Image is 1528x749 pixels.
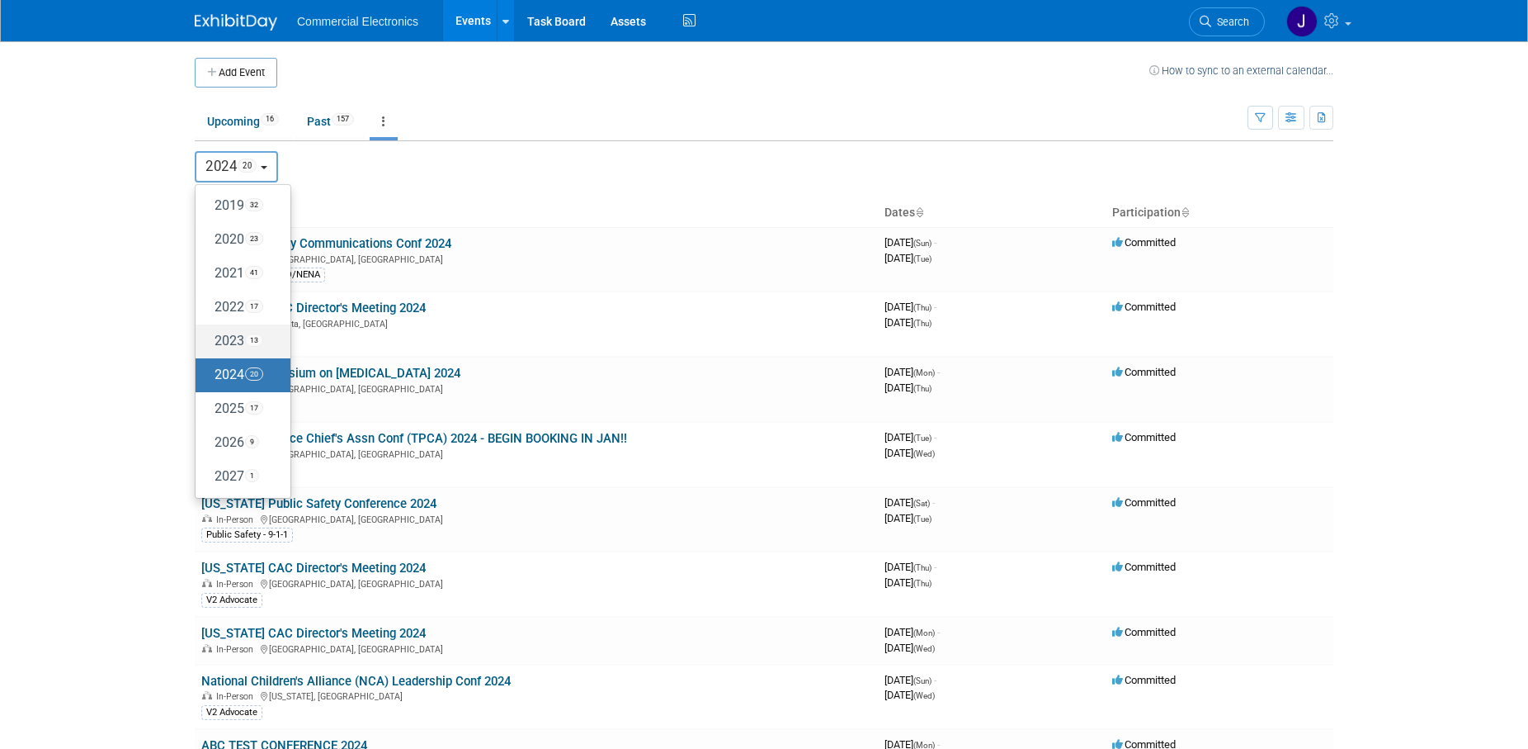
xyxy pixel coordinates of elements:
[913,644,935,653] span: (Wed)
[934,431,936,443] span: -
[1112,236,1176,249] span: Committed
[201,366,460,381] a: 40th Int'l Symposium on [MEDICAL_DATA] 2024
[201,528,293,543] div: Public Safety - 9-1-1
[1112,301,1176,313] span: Committed
[204,226,274,254] label: 2020
[884,382,931,394] span: [DATE]
[245,232,263,245] span: 23
[245,266,263,279] span: 41
[201,561,426,576] a: [US_STATE] CAC Director's Meeting 2024
[1189,7,1265,36] a: Search
[884,576,931,589] span: [DATE]
[245,401,263,415] span: 17
[884,626,940,638] span: [DATE]
[201,236,451,251] a: MO Public Safety Communications Conf 2024
[934,674,936,686] span: -
[216,644,258,655] span: In-Person
[1112,561,1176,573] span: Committed
[202,514,212,523] img: In-Person Event
[913,499,930,508] span: (Sat)
[201,301,426,315] a: [US_STATE] CAC Director's Meeting 2024
[913,691,935,700] span: (Wed)
[204,362,274,389] label: 2024
[195,58,277,88] button: Add Event
[937,626,940,638] span: -
[201,316,871,329] div: Wichita, [GEOGRAPHIC_DATA]
[913,579,931,588] span: (Thu)
[932,496,935,509] span: -
[884,496,935,509] span: [DATE]
[201,705,262,720] div: V2 Advocate
[204,463,274,491] label: 2027
[913,319,931,328] span: (Thu)
[884,512,931,524] span: [DATE]
[934,301,936,313] span: -
[195,199,878,227] th: Event
[1112,496,1176,509] span: Committed
[913,254,931,263] span: (Tue)
[204,429,274,457] label: 2026
[201,447,871,460] div: [GEOGRAPHIC_DATA], [GEOGRAPHIC_DATA]
[878,199,1106,227] th: Dates
[201,431,627,446] a: [US_STATE] Police Chief's Assn Conf (TPCA) 2024 - BEGIN BOOKING IN JAN!!
[201,382,871,395] div: [GEOGRAPHIC_DATA], [GEOGRAPHIC_DATA]
[201,593,262,608] div: V2 Advocate
[1106,199,1333,227] th: Participation
[913,514,931,524] span: (Tue)
[913,303,931,312] span: (Thu)
[201,576,871,590] div: [GEOGRAPHIC_DATA], [GEOGRAPHIC_DATA]
[884,447,935,459] span: [DATE]
[884,561,936,573] span: [DATE]
[913,434,931,443] span: (Tue)
[1181,206,1189,219] a: Sort by Participation Type
[1286,6,1318,37] img: Jennifer Roosa
[216,579,258,590] span: In-Person
[216,691,258,702] span: In-Person
[261,113,279,126] span: 16
[195,106,291,137] a: Upcoming16
[884,366,940,378] span: [DATE]
[297,15,418,28] span: Commercial Electronics
[884,316,931,329] span: [DATE]
[245,469,259,482] span: 1
[913,449,935,458] span: (Wed)
[295,106,366,137] a: Past157
[201,252,871,265] div: [GEOGRAPHIC_DATA], [GEOGRAPHIC_DATA]
[238,159,257,173] span: 20
[245,300,263,313] span: 17
[1149,64,1333,77] a: How to sync to an external calendar...
[245,367,263,381] span: 20
[204,192,274,220] label: 2019
[202,644,212,652] img: In-Person Event
[195,14,277,31] img: ExhibitDay
[204,396,274,423] label: 2025
[934,561,936,573] span: -
[884,674,936,686] span: [DATE]
[913,628,935,638] span: (Mon)
[913,384,931,393] span: (Thu)
[884,689,935,701] span: [DATE]
[913,239,931,248] span: (Sun)
[202,691,212,699] img: In-Person Event
[202,579,212,587] img: In-Person Event
[201,626,426,641] a: [US_STATE] CAC Director's Meeting 2024
[884,642,935,654] span: [DATE]
[884,431,936,443] span: [DATE]
[245,334,263,347] span: 13
[216,514,258,525] span: In-Person
[913,676,931,685] span: (Sun)
[245,198,263,211] span: 32
[332,113,354,126] span: 157
[204,328,274,355] label: 2023
[195,151,278,183] button: 202420
[205,158,257,174] span: 2024
[1112,626,1176,638] span: Committed
[884,301,936,313] span: [DATE]
[201,642,871,655] div: [GEOGRAPHIC_DATA], [GEOGRAPHIC_DATA]
[937,366,940,378] span: -
[201,496,436,511] a: [US_STATE] Public Safety Conference 2024
[204,260,274,287] label: 2021
[1211,16,1249,28] span: Search
[913,563,931,572] span: (Thu)
[204,294,274,321] label: 2022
